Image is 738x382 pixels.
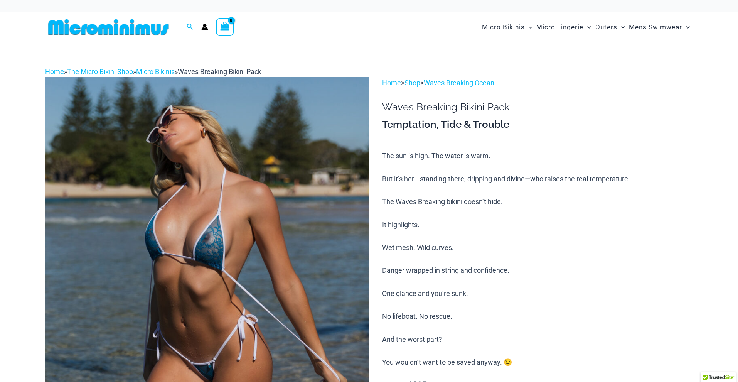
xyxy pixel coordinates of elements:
h3: Temptation, Tide & Trouble [382,118,693,131]
span: Menu Toggle [583,17,591,37]
a: Micro BikinisMenu ToggleMenu Toggle [480,15,534,39]
span: Outers [595,17,617,37]
a: Home [45,68,64,76]
nav: Site Navigation [479,14,693,40]
a: Waves Breaking Ocean [424,79,494,87]
a: View Shopping Cart, empty [216,18,234,36]
a: Shop [404,79,420,87]
span: Waves Breaking Bikini Pack [178,68,261,76]
span: Mens Swimwear [629,17,682,37]
a: Micro Bikinis [136,68,175,76]
img: MM SHOP LOGO FLAT [45,19,172,36]
p: The sun is high. The water is warm. But it’s her… standing there, dripping and divine—who raises ... [382,150,693,368]
a: Mens SwimwearMenu ToggleMenu Toggle [627,15,692,39]
span: Micro Bikinis [482,17,525,37]
a: Home [382,79,401,87]
span: Menu Toggle [525,17,532,37]
span: » » » [45,68,261,76]
a: Search icon link [187,22,194,32]
a: Micro LingerieMenu ToggleMenu Toggle [534,15,593,39]
a: The Micro Bikini Shop [67,68,133,76]
span: Menu Toggle [682,17,690,37]
span: Micro Lingerie [536,17,583,37]
h1: Waves Breaking Bikini Pack [382,101,693,113]
a: OutersMenu ToggleMenu Toggle [593,15,627,39]
a: Account icon link [201,24,208,30]
p: > > [382,77,693,89]
span: Menu Toggle [617,17,625,37]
